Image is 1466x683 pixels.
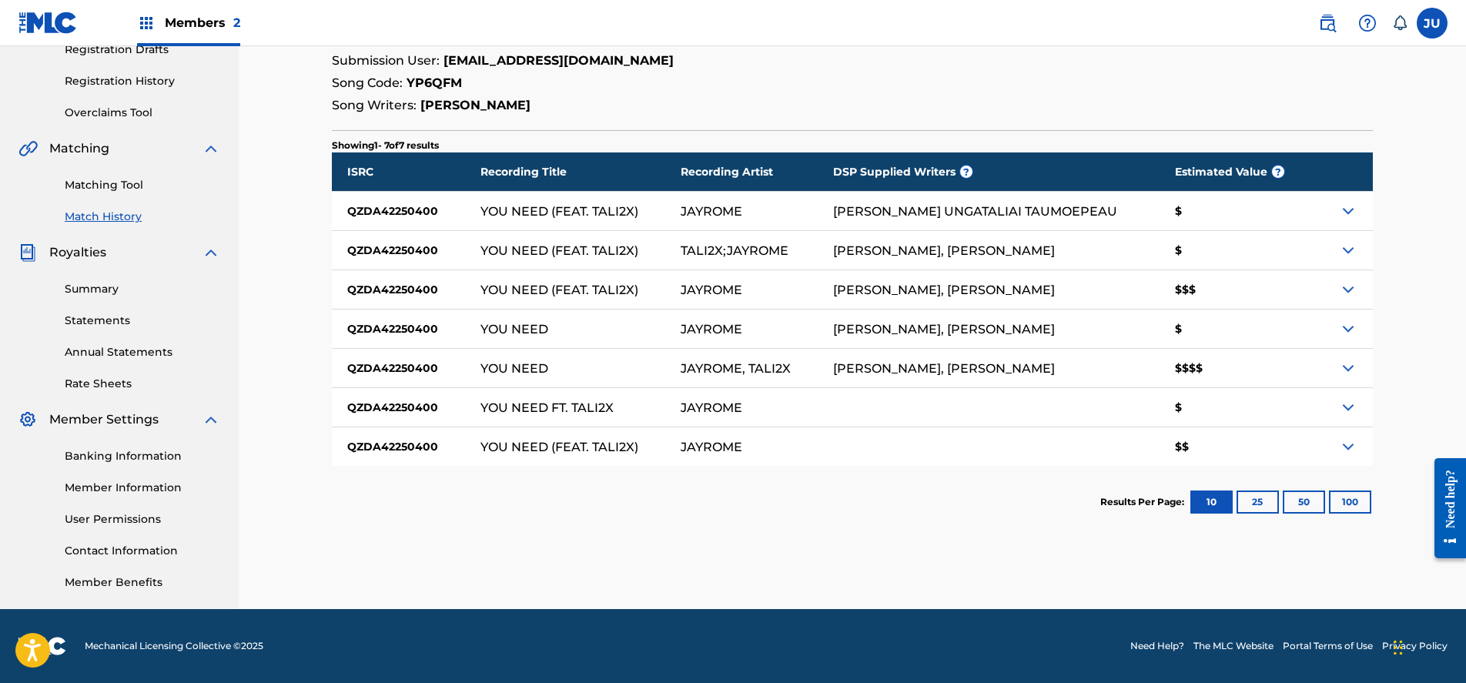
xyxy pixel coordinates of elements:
img: MLC Logo [18,12,78,34]
div: JAYROME [681,323,742,336]
div: JAYROME [681,205,742,218]
a: Contact Information [65,543,220,559]
img: Expand Icon [1339,320,1357,338]
div: $ [1160,192,1312,230]
div: Estimated Value [1160,152,1312,191]
div: $ [1160,388,1312,427]
span: Members [165,14,240,32]
div: $$ [1160,427,1312,466]
img: Expand Icon [1339,202,1357,220]
span: Song Writers: [332,98,417,112]
span: Song Code: [332,75,403,90]
a: Summary [65,281,220,297]
a: Portal Terms of Use [1283,639,1373,653]
img: Expand Icon [1339,398,1357,417]
img: expand [202,410,220,429]
div: [PERSON_NAME], [PERSON_NAME] [833,244,1055,257]
a: Annual Statements [65,344,220,360]
img: Expand Icon [1339,280,1357,299]
div: YOU NEED FT. TALI2X [480,401,614,414]
a: Registration History [65,73,220,89]
button: 10 [1190,490,1233,514]
span: Member Settings [49,410,159,429]
img: Matching [18,139,38,158]
div: JAYROME [681,401,742,414]
span: ? [1272,166,1284,178]
a: Rate Sheets [65,376,220,392]
a: Registration Drafts [65,42,220,58]
span: Submission User: [332,53,440,68]
img: expand [202,243,220,262]
a: Privacy Policy [1382,639,1448,653]
span: Royalties [49,243,106,262]
div: QZDA42250400 [332,427,480,466]
div: $ [1160,231,1312,270]
div: $$$ [1160,270,1312,309]
div: QZDA42250400 [332,349,480,387]
button: 25 [1237,490,1279,514]
a: Need Help? [1130,639,1184,653]
div: [PERSON_NAME], [PERSON_NAME] [833,362,1055,375]
p: Results Per Page: [1100,495,1188,509]
a: User Permissions [65,511,220,527]
a: Overclaims Tool [65,105,220,121]
button: 50 [1283,490,1325,514]
div: Notifications [1392,15,1407,31]
img: help [1358,14,1377,32]
iframe: Resource Center [1423,444,1466,571]
div: [PERSON_NAME], [PERSON_NAME] [833,323,1055,336]
div: Recording Artist [681,152,833,191]
a: Matching Tool [65,177,220,193]
a: Statements [65,313,220,329]
div: QZDA42250400 [332,270,480,309]
div: Recording Title [480,152,681,191]
div: [PERSON_NAME] UNGATALIAI TAUMOEPEAU [833,205,1117,218]
span: 2 [233,15,240,30]
span: Matching [49,139,109,158]
img: search [1318,14,1337,32]
div: YOU NEED (FEAT. TALI2X) [480,205,638,218]
img: Top Rightsholders [137,14,156,32]
strong: YP6QFM [407,75,462,90]
img: expand [202,139,220,158]
div: $ [1160,310,1312,348]
div: TALI2X;JAYROME [681,244,788,257]
img: Royalties [18,243,37,262]
div: JAYROME, TALI2X [681,362,791,375]
img: logo [18,637,66,655]
button: 100 [1329,490,1371,514]
a: Member Information [65,480,220,496]
span: Mechanical Licensing Collective © 2025 [85,639,263,653]
span: ? [960,166,972,178]
a: Member Benefits [65,574,220,591]
iframe: Chat Widget [1389,609,1466,683]
div: YOU NEED (FEAT. TALI2X) [480,440,638,454]
div: [PERSON_NAME], [PERSON_NAME] [833,283,1055,296]
div: User Menu [1417,8,1448,39]
div: JAYROME [681,440,742,454]
div: YOU NEED [480,323,548,336]
div: ISRC [332,152,480,191]
div: Help [1352,8,1383,39]
div: YOU NEED (FEAT. TALI2X) [480,244,638,257]
div: QZDA42250400 [332,310,480,348]
strong: [EMAIL_ADDRESS][DOMAIN_NAME] [443,53,674,68]
div: $$$$ [1160,349,1312,387]
p: Showing 1 - 7 of 7 results [332,139,439,152]
a: Banking Information [65,448,220,464]
div: QZDA42250400 [332,388,480,427]
img: Expand Icon [1339,241,1357,259]
a: The MLC Website [1193,639,1274,653]
div: DSP Supplied Writers [833,152,1160,191]
img: Expand Icon [1339,359,1357,377]
a: Match History [65,209,220,225]
a: Public Search [1312,8,1343,39]
img: Expand Icon [1339,437,1357,456]
div: Drag [1394,624,1403,671]
div: QZDA42250400 [332,192,480,230]
strong: [PERSON_NAME] [420,98,531,112]
div: QZDA42250400 [332,231,480,270]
